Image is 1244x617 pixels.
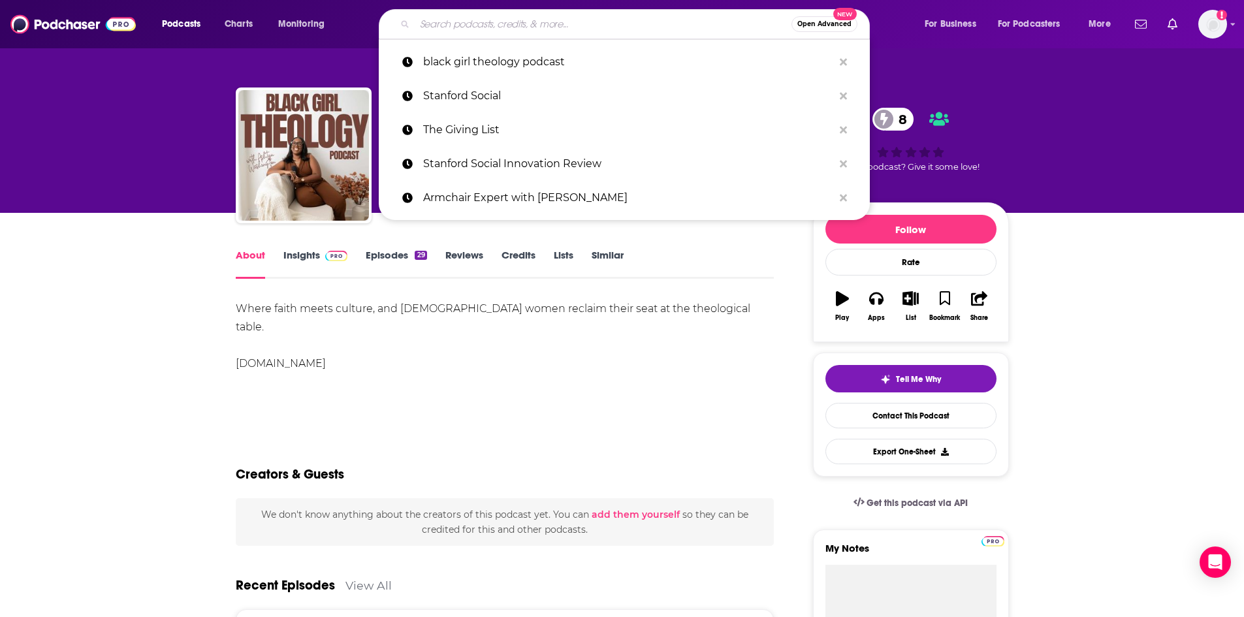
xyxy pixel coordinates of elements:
a: Credits [502,249,535,279]
a: Reviews [445,249,483,279]
p: The Giving List [423,113,833,147]
img: Podchaser - Follow, Share and Rate Podcasts [10,12,136,37]
p: black girl theology podcast [423,45,833,79]
span: Tell Me Why [896,374,941,385]
label: My Notes [825,542,997,565]
span: We don't know anything about the creators of this podcast yet . You can so they can be credited f... [261,509,748,535]
a: black girl theology podcast [379,45,870,79]
button: Bookmark [928,283,962,330]
span: Monitoring [278,15,325,33]
span: Open Advanced [797,21,852,27]
a: Contact This Podcast [825,403,997,428]
button: Open AdvancedNew [791,16,857,32]
button: open menu [153,14,217,35]
div: Where faith meets culture, and [DEMOGRAPHIC_DATA] women reclaim their seat at the theological table. [236,300,774,373]
p: Stanford Social [423,79,833,113]
img: Podchaser Pro [325,251,348,261]
a: Stanford Social [379,79,870,113]
a: The Giving List [379,113,870,147]
button: Show profile menu [1198,10,1227,39]
a: Pro website [981,534,1004,546]
a: Recent Episodes [236,577,335,593]
button: Apps [859,283,893,330]
span: Podcasts [162,15,200,33]
span: For Podcasters [998,15,1061,33]
a: Stanford Social Innovation Review [379,147,870,181]
svg: Add a profile image [1217,10,1227,20]
span: 8 [885,108,914,131]
span: Charts [225,15,253,33]
p: Armchair Expert with Dax Shepard [423,181,833,215]
button: open menu [989,14,1079,35]
a: Show notifications dropdown [1162,13,1183,35]
span: Logged in as BenLaurro [1198,10,1227,39]
img: tell me why sparkle [880,374,891,385]
div: List [906,314,916,322]
a: 8 [872,108,914,131]
div: Search podcasts, credits, & more... [391,9,882,39]
button: Play [825,283,859,330]
img: User Profile [1198,10,1227,39]
button: Export One-Sheet [825,439,997,464]
button: open menu [1079,14,1127,35]
a: View All [345,578,392,592]
a: Similar [592,249,624,279]
span: Get this podcast via API [867,498,968,509]
a: About [236,249,265,279]
button: open menu [269,14,342,35]
div: Share [970,314,988,322]
span: More [1089,15,1111,33]
div: Play [835,314,849,322]
button: add them yourself [592,509,680,520]
a: Charts [216,14,261,35]
a: Armchair Expert with [PERSON_NAME] [379,181,870,215]
button: Share [962,283,996,330]
button: List [893,283,927,330]
img: Podchaser Pro [981,536,1004,546]
span: For Business [925,15,976,33]
h2: Creators & Guests [236,466,344,483]
span: Good podcast? Give it some love! [842,162,980,172]
a: Lists [554,249,573,279]
div: Bookmark [929,314,960,322]
div: Apps [868,314,885,322]
a: [DOMAIN_NAME] [236,357,326,370]
div: Open Intercom Messenger [1200,546,1231,578]
div: Rate [825,249,997,276]
div: 29 [415,251,426,260]
img: Black Girl Theology Podcast [238,90,369,221]
a: Show notifications dropdown [1130,13,1152,35]
span: New [833,8,857,20]
button: open menu [916,14,993,35]
p: Stanford Social Innovation Review [423,147,833,181]
a: Episodes29 [366,249,426,279]
a: Get this podcast via API [843,487,979,519]
button: Follow [825,215,997,244]
div: 8Good podcast? Give it some love! [813,99,1009,180]
input: Search podcasts, credits, & more... [415,14,791,35]
button: tell me why sparkleTell Me Why [825,365,997,392]
a: InsightsPodchaser Pro [283,249,348,279]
